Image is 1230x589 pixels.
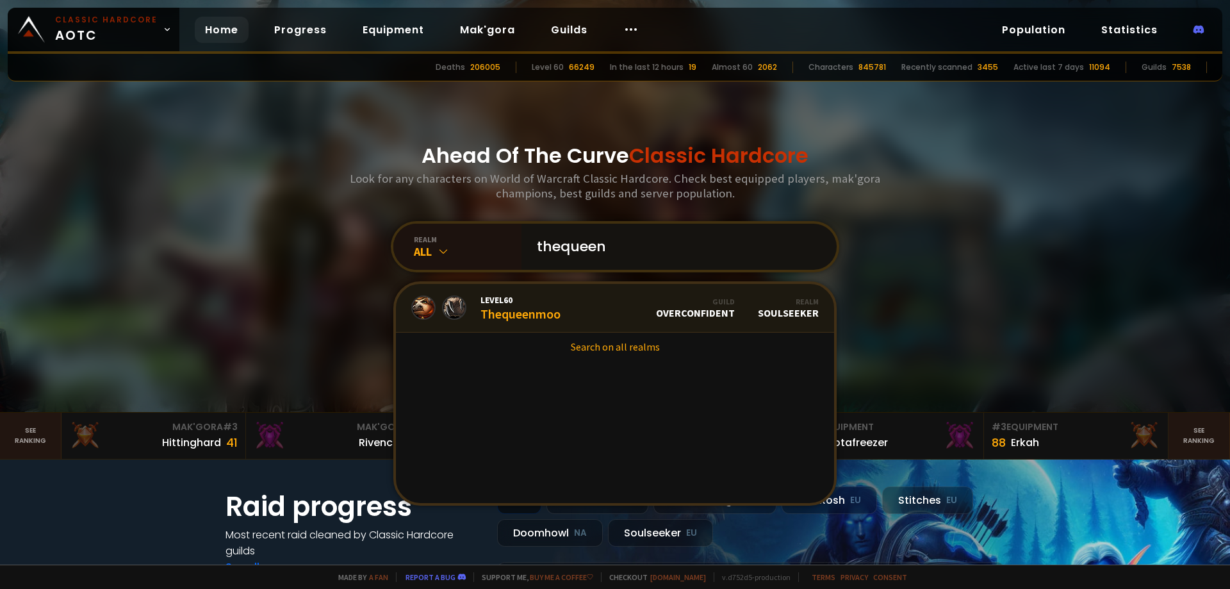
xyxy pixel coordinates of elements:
[812,572,835,582] a: Terms
[352,17,434,43] a: Equipment
[650,572,706,582] a: [DOMAIN_NAME]
[470,62,500,73] div: 206005
[473,572,593,582] span: Support me,
[689,62,696,73] div: 19
[359,435,399,451] div: Rivench
[532,62,564,73] div: Level 60
[246,413,430,459] a: Mak'Gora#2Rivench100
[225,527,482,559] h4: Most recent raid cleaned by Classic Hardcore guilds
[1011,435,1039,451] div: Erkah
[1089,62,1110,73] div: 11094
[225,486,482,527] h1: Raid progress
[984,413,1168,459] a: #3Equipment88Erkah
[226,434,238,451] div: 41
[608,519,713,547] div: Soulseeker
[480,294,561,322] div: Thequeenmoo
[782,486,877,514] div: Nek'Rosh
[858,62,886,73] div: 845781
[541,17,598,43] a: Guilds
[530,572,593,582] a: Buy me a coffee
[8,8,179,51] a: Classic HardcoreAOTC
[758,62,777,73] div: 2062
[406,572,455,582] a: Report a bug
[529,224,821,270] input: Search a character...
[714,572,791,582] span: v. d752d5 - production
[712,62,753,73] div: Almost 60
[992,420,1160,434] div: Equipment
[331,572,388,582] span: Made by
[414,235,521,244] div: realm
[758,297,819,306] div: Realm
[882,486,973,514] div: Stitches
[1142,62,1167,73] div: Guilds
[61,413,246,459] a: Mak'Gora#3Hittinghard41
[414,244,521,259] div: All
[223,420,238,433] span: # 3
[808,62,853,73] div: Characters
[1091,17,1168,43] a: Statistics
[992,420,1006,433] span: # 3
[574,527,587,540] small: NA
[345,171,885,201] h3: Look for any characters on World of Warcraft Classic Hardcore. Check best equipped players, mak'g...
[1172,62,1191,73] div: 7538
[686,527,697,540] small: EU
[254,420,422,434] div: Mak'Gora
[480,294,561,306] span: Level 60
[840,572,868,582] a: Privacy
[225,560,309,574] a: See all progress
[396,333,834,361] a: Search on all realms
[569,62,594,73] div: 66249
[436,62,465,73] div: Deaths
[946,494,957,507] small: EU
[162,435,221,451] div: Hittinghard
[978,62,998,73] div: 3455
[450,17,525,43] a: Mak'gora
[799,413,984,459] a: #2Equipment88Notafreezer
[264,17,337,43] a: Progress
[656,297,735,306] div: Guild
[610,62,684,73] div: In the last 12 hours
[55,14,158,26] small: Classic Hardcore
[992,434,1006,451] div: 88
[422,140,808,171] h1: Ahead Of The Curve
[195,17,249,43] a: Home
[55,14,158,45] span: AOTC
[850,494,861,507] small: EU
[601,572,706,582] span: Checkout
[396,284,834,333] a: Level60ThequeenmooGuildOverconfidentRealmSoulseeker
[497,519,603,547] div: Doomhowl
[901,62,972,73] div: Recently scanned
[807,420,976,434] div: Equipment
[69,420,238,434] div: Mak'Gora
[758,297,819,319] div: Soulseeker
[1168,413,1230,459] a: Seeranking
[629,141,808,170] span: Classic Hardcore
[992,17,1076,43] a: Population
[656,297,735,319] div: Overconfident
[826,435,888,451] div: Notafreezer
[873,572,907,582] a: Consent
[1013,62,1084,73] div: Active last 7 days
[369,572,388,582] a: a fan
